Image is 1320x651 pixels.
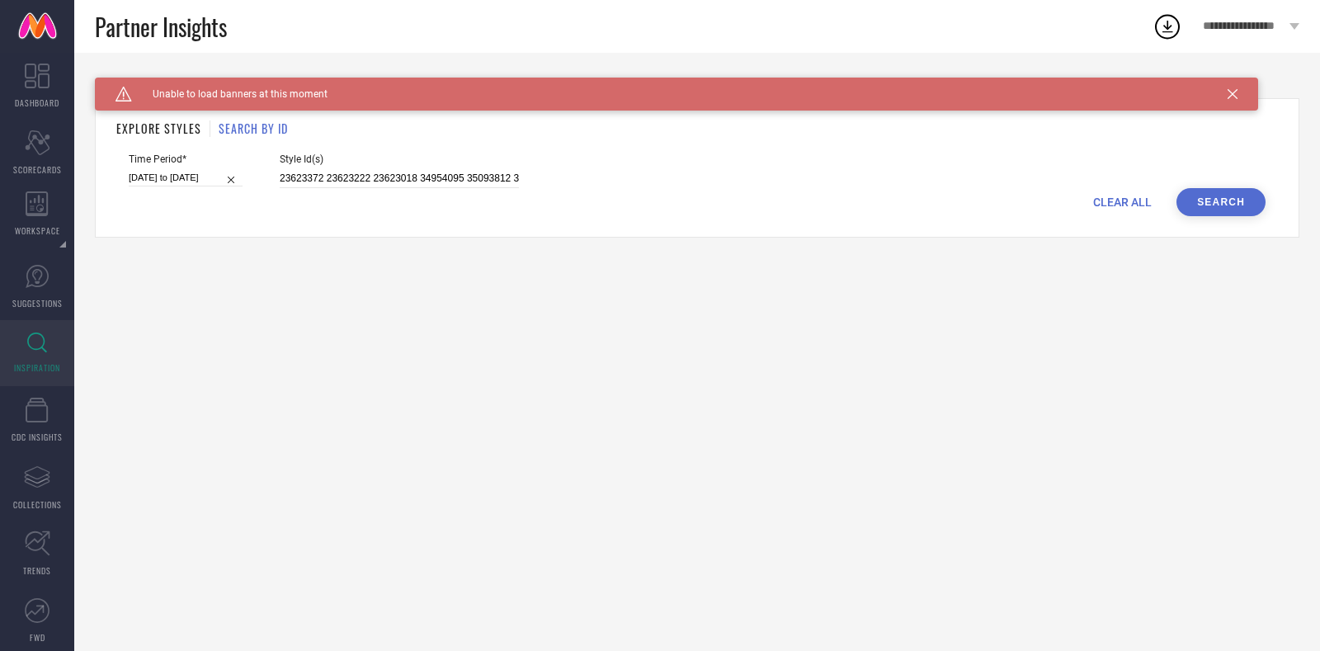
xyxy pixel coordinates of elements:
span: TRENDS [23,564,51,577]
span: WORKSPACE [15,224,60,237]
h1: EXPLORE STYLES [116,120,201,137]
span: CDC INSIGHTS [12,431,63,443]
span: Unable to load banners at this moment [132,88,328,100]
span: FWD [30,631,45,644]
span: Style Id(s) [280,153,519,165]
div: Open download list [1153,12,1182,41]
span: SCORECARDS [13,163,62,176]
span: DASHBOARD [15,97,59,109]
span: CLEAR ALL [1093,196,1152,209]
h1: SEARCH BY ID [219,120,288,137]
span: SUGGESTIONS [12,297,63,309]
div: Back TO Dashboard [95,78,1299,90]
input: Enter comma separated style ids e.g. 12345, 67890 [280,169,519,188]
span: Time Period* [129,153,243,165]
span: INSPIRATION [14,361,60,374]
button: Search [1176,188,1266,216]
span: Partner Insights [95,10,227,44]
input: Select time period [129,169,243,186]
span: COLLECTIONS [13,498,62,511]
